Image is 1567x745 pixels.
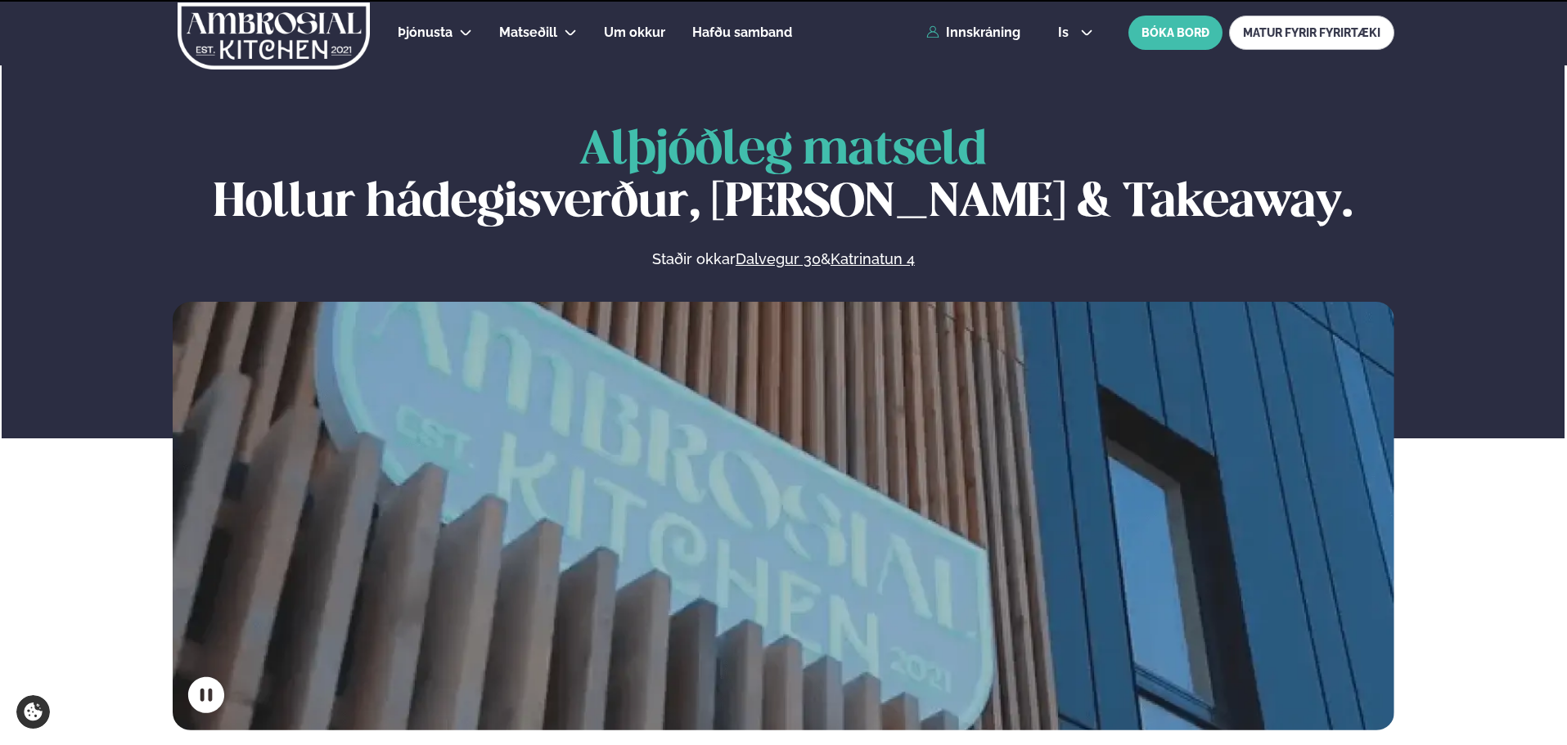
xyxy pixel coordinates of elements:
[692,23,792,43] a: Hafðu samband
[499,23,557,43] a: Matseðill
[499,25,557,40] span: Matseðill
[173,125,1394,230] h1: Hollur hádegisverður, [PERSON_NAME] & Takeaway.
[579,128,987,173] span: Alþjóðleg matseld
[1229,16,1394,50] a: MATUR FYRIR FYRIRTÆKI
[604,25,665,40] span: Um okkur
[1058,26,1074,39] span: is
[736,249,821,269] a: Dalvegur 30
[176,2,371,70] img: logo
[474,249,1092,269] p: Staðir okkar &
[1128,16,1223,50] button: BÓKA BORÐ
[692,25,792,40] span: Hafðu samband
[926,25,1020,40] a: Innskráning
[398,25,453,40] span: Þjónusta
[831,249,915,269] a: Katrinatun 4
[398,23,453,43] a: Þjónusta
[604,23,665,43] a: Um okkur
[1045,26,1106,39] button: is
[16,695,50,729] a: Cookie settings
